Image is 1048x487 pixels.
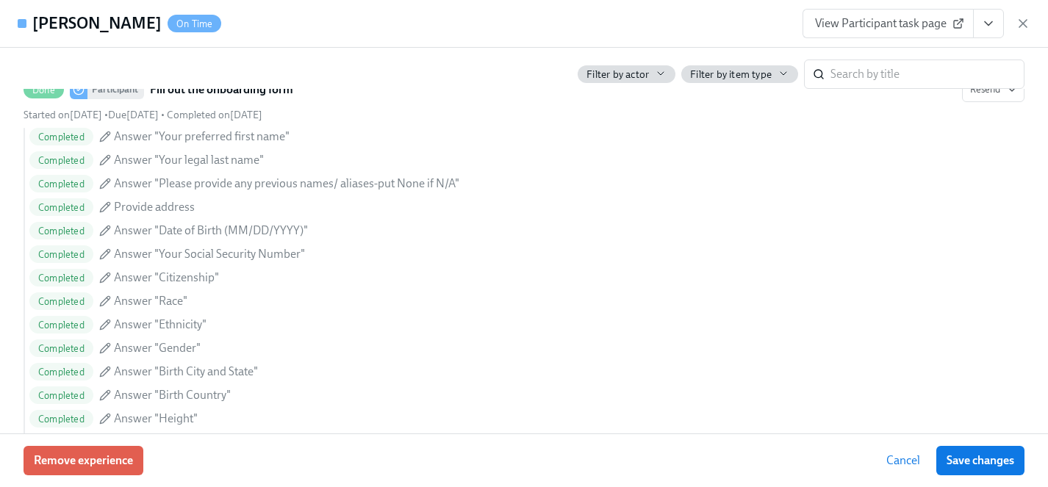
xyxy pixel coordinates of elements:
span: Answer "Ethnicity" [114,317,207,333]
button: Remove experience [24,446,143,475]
span: Completed [29,390,93,401]
span: Answer "Race" [114,293,187,309]
span: Completed [29,296,93,307]
span: Completed [29,155,93,166]
span: Completed [29,320,93,331]
span: On Time [168,18,221,29]
button: Filter by actor [578,65,675,83]
span: Completed [29,131,93,143]
span: Monday, September 22nd 2025, 1:16 pm [167,109,262,121]
span: Answer "Your Social Security Number" [114,246,305,262]
span: Saturday, September 20th 2025, 9:00 am [108,109,159,121]
span: Answer "Please provide any previous names/ aliases-put None if N/A" [114,176,459,192]
span: Save changes [947,453,1014,468]
a: View Participant task page [803,9,974,38]
button: Cancel [876,446,930,475]
strong: Fill out the onboarding form [150,81,293,98]
span: Resend [970,82,1016,97]
span: Completed [29,249,93,260]
span: Answer "Date of Birth (MM/DD/YYYY)" [114,223,308,239]
h4: [PERSON_NAME] [32,12,162,35]
span: Completed [29,178,93,190]
span: Completed [29,414,93,425]
button: DoneParticipantFill out the onboarding formStarted on[DATE] •Due[DATE] • Completed on[DATE]Comple... [962,77,1024,102]
span: Answer "Birth Country" [114,387,231,403]
span: Completed [29,273,93,284]
span: Answer "Gender" [114,340,201,356]
span: Answer "Your legal last name" [114,152,264,168]
span: Cancel [886,453,920,468]
button: View task page [973,9,1004,38]
span: Answer "Birth City and State" [114,364,258,380]
span: View Participant task page [815,16,961,31]
span: Answer "Height" [114,411,198,427]
span: Filter by actor [586,68,649,82]
span: Answer "Citizenship" [114,270,219,286]
span: Done [24,84,64,95]
div: Participant [87,80,144,99]
span: Completed [29,367,93,378]
input: Search by title [830,59,1024,89]
span: Completed [29,202,93,213]
span: Filter by item type [690,68,772,82]
div: • • [24,108,262,122]
span: Provide address [114,199,195,215]
button: Save changes [936,446,1024,475]
span: Answer "Your preferred first name" [114,129,290,145]
span: Remove experience [34,453,133,468]
span: Thursday, September 18th 2025, 6:15 pm [24,109,102,121]
span: Completed [29,343,93,354]
span: Completed [29,226,93,237]
button: Filter by item type [681,65,798,83]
